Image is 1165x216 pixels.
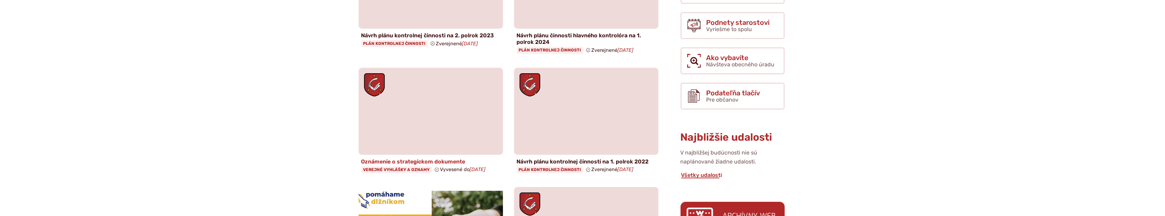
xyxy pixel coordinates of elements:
span: Pre občanov [706,96,739,103]
span: Plán kontrolnej činnosti [517,47,583,54]
a: Ako vybavíte Návšteva obecného úradu [681,47,785,74]
a: Oznámenie o strategickom dokumente Verejné vyhlášky a oznamy Vyvesené do[DATE] [359,68,503,176]
span: Návšteva obecného úradu [706,61,775,68]
h4: Oznámenie o strategickom dokumente [361,158,500,165]
span: Podateľňa tlačív [706,89,760,97]
span: Vyvesené do [440,167,486,172]
h3: Najbližšie udalosti [681,132,785,143]
em: [DATE] [618,47,634,53]
em: [DATE] [470,167,486,172]
a: Návrh plánu kontrolnej činnosti na 1. polrok 2022 Plán kontrolnej činnosti Zverejnené[DATE] [514,68,659,176]
h4: Návrh plánu činnosti hlavného kontrolóra na 1. polrok 2024 [517,32,656,45]
span: Plán kontrolnej činnosti [361,40,428,47]
span: Plán kontrolnej činnosti [517,166,583,173]
span: Zverejnené [592,47,634,53]
a: Všetky udalosti [681,172,723,178]
span: Vyriešme to spolu [706,26,752,32]
span: Zverejnené [436,41,478,47]
span: Zverejnené [592,167,634,172]
h4: Návrh plánu kontrolnej činnosti na 2. polrok 2023 [361,32,500,39]
span: Podnety starostovi [706,19,770,26]
a: Podnety starostovi Vyriešme to spolu [681,12,785,39]
em: [DATE] [618,167,634,172]
em: [DATE] [462,41,478,47]
p: V najbližšej budúcnosti nie sú naplánované žiadne udalosti. [681,148,785,167]
span: Verejné vyhlášky a oznamy [361,166,432,173]
a: Podateľňa tlačív Pre občanov [681,83,785,110]
h4: Návrh plánu kontrolnej činnosti na 1. polrok 2022 [517,158,656,165]
span: Ako vybavíte [706,54,775,62]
